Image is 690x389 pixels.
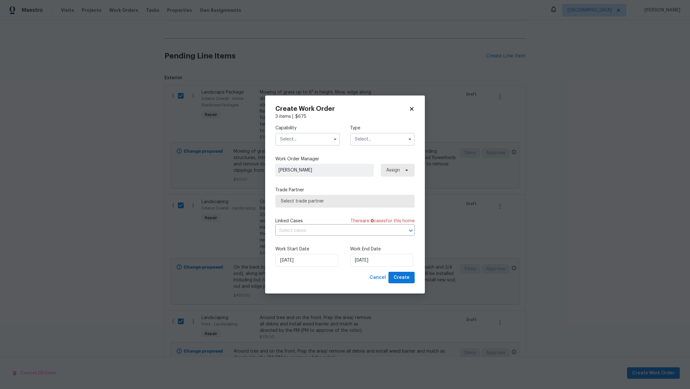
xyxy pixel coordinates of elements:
input: Select cases [275,226,397,236]
button: Open [406,226,415,235]
button: Show options [331,135,339,143]
button: Create [388,272,415,284]
input: Select... [350,133,415,146]
input: M/D/YYYY [350,254,413,267]
input: Select... [275,133,340,146]
span: Linked Cases [275,218,303,224]
label: Capability [275,125,340,131]
span: Assign [386,167,400,173]
label: Work Order Manager [275,156,415,162]
label: Type [350,125,415,131]
label: Work End Date [350,246,415,252]
button: Cancel [367,272,388,284]
span: $ 675 [295,114,306,119]
h2: Create Work Order [275,106,409,112]
input: M/D/YYYY [275,254,338,267]
span: Cancel [370,274,386,282]
span: There are case s for this home [350,218,415,224]
button: Show options [406,135,414,143]
span: Create [394,274,410,282]
label: Work Start Date [275,246,340,252]
span: 0 [371,219,374,223]
span: Select trade partner [281,198,409,204]
span: [PERSON_NAME] [279,167,371,173]
div: 3 items | [275,113,415,120]
label: Trade Partner [275,187,415,193]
